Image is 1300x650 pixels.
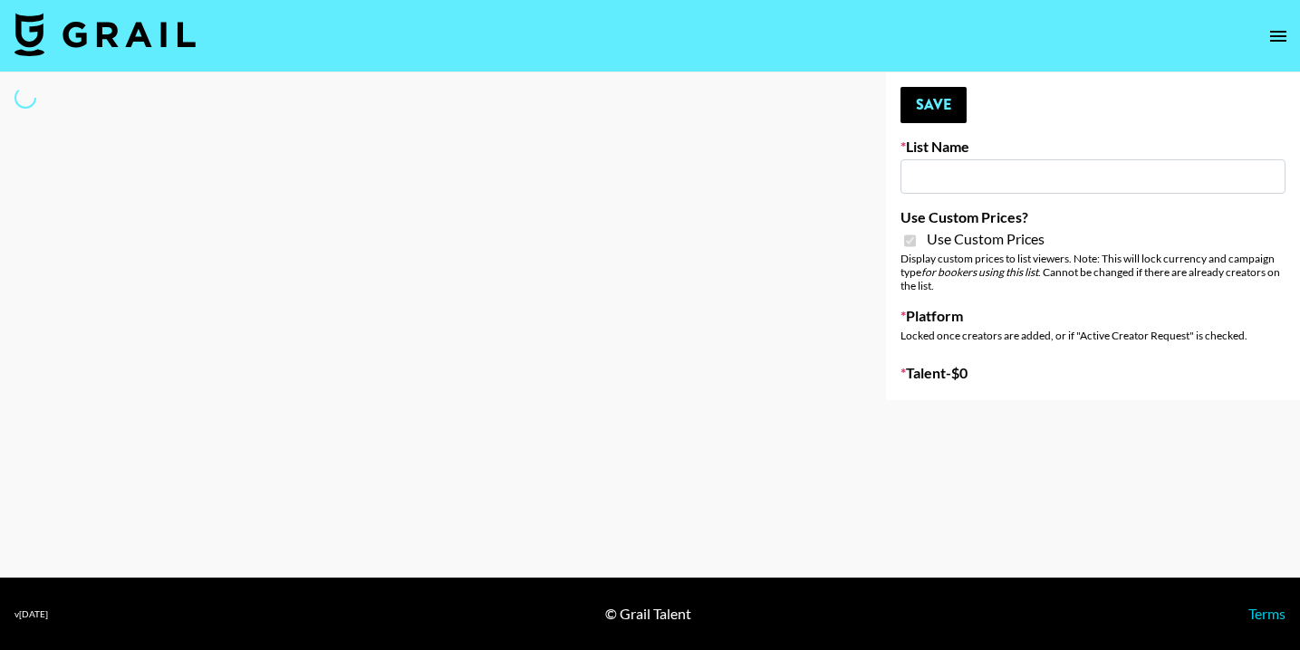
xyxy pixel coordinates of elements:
img: Grail Talent [14,13,196,56]
div: Locked once creators are added, or if "Active Creator Request" is checked. [900,329,1286,342]
span: Use Custom Prices [927,230,1045,248]
a: Terms [1248,605,1286,622]
label: Use Custom Prices? [900,208,1286,226]
div: © Grail Talent [605,605,691,623]
button: open drawer [1260,18,1296,54]
div: v [DATE] [14,608,48,620]
label: Platform [900,307,1286,325]
button: Save [900,87,967,123]
em: for bookers using this list [921,265,1038,279]
div: Display custom prices to list viewers. Note: This will lock currency and campaign type . Cannot b... [900,252,1286,292]
label: Talent - $ 0 [900,364,1286,382]
label: List Name [900,138,1286,156]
